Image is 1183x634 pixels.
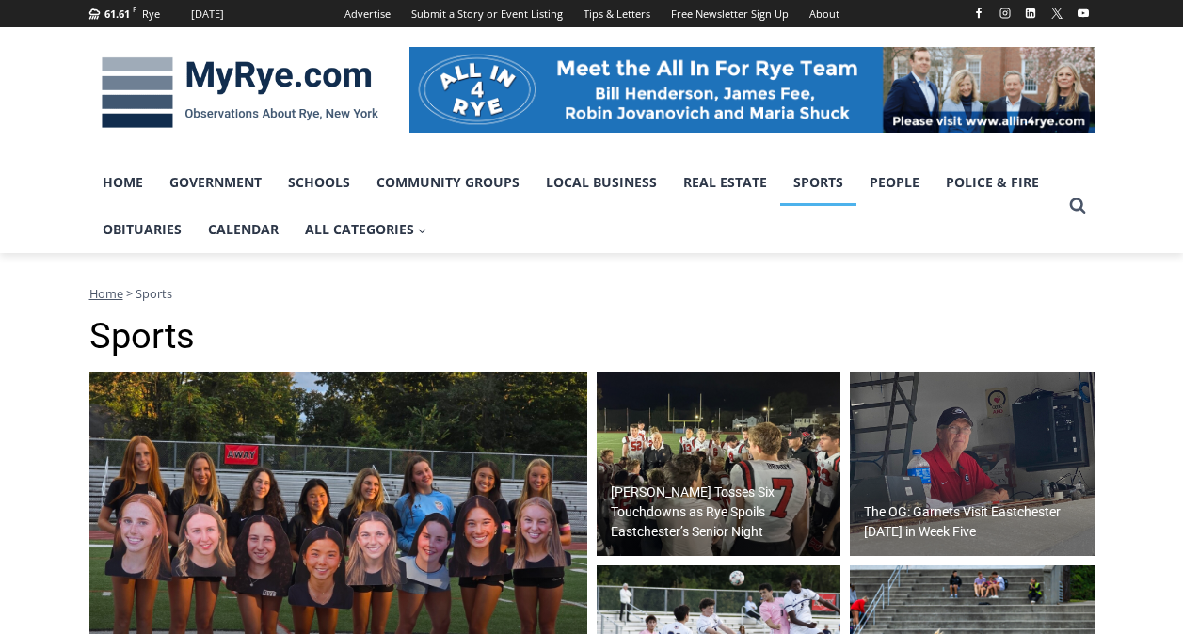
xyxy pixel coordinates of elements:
button: View Search Form [1061,189,1095,223]
a: Government [156,159,275,206]
span: All Categories [305,219,427,240]
span: Sports [136,285,172,302]
div: Rye [142,6,160,23]
a: YouTube [1072,2,1095,24]
img: (PHOTO: The Rye Football team after their 48-23 Week Five win on October 10, 2025. Contributed.) [597,372,841,557]
a: Real Estate [670,159,780,206]
a: Home [89,285,123,302]
a: Police & Fire [933,159,1052,206]
img: All in for Rye [409,47,1095,132]
a: Facebook [967,2,990,24]
nav: Primary Navigation [89,159,1061,254]
img: MyRye.com [89,44,391,142]
span: > [126,285,133,302]
a: The OG: Garnets Visit Eastchester [DATE] in Week Five [850,372,1095,557]
h1: Sports [89,315,1095,358]
a: Linkedin [1019,2,1042,24]
h2: [PERSON_NAME] Tosses Six Touchdowns as Rye Spoils Eastchester’s Senior Night [611,483,837,542]
a: Sports [780,159,856,206]
a: Instagram [994,2,1016,24]
a: Home [89,159,156,206]
a: Local Business [533,159,670,206]
a: All Categories [292,206,440,253]
nav: Breadcrumbs [89,284,1095,303]
a: Obituaries [89,206,195,253]
h2: The OG: Garnets Visit Eastchester [DATE] in Week Five [864,502,1090,542]
a: Community Groups [363,159,533,206]
a: Schools [275,159,363,206]
span: 61.61 [104,7,130,21]
span: F [133,4,136,14]
a: People [856,159,933,206]
a: X [1046,2,1068,24]
a: [PERSON_NAME] Tosses Six Touchdowns as Rye Spoils Eastchester’s Senior Night [597,372,841,557]
div: [DATE] [191,6,224,23]
a: Calendar [195,206,292,253]
img: (PHOTO" Steve “The OG” Feeney in the press box at Rye High School's Nugent Stadium, 2022.) [850,372,1095,557]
